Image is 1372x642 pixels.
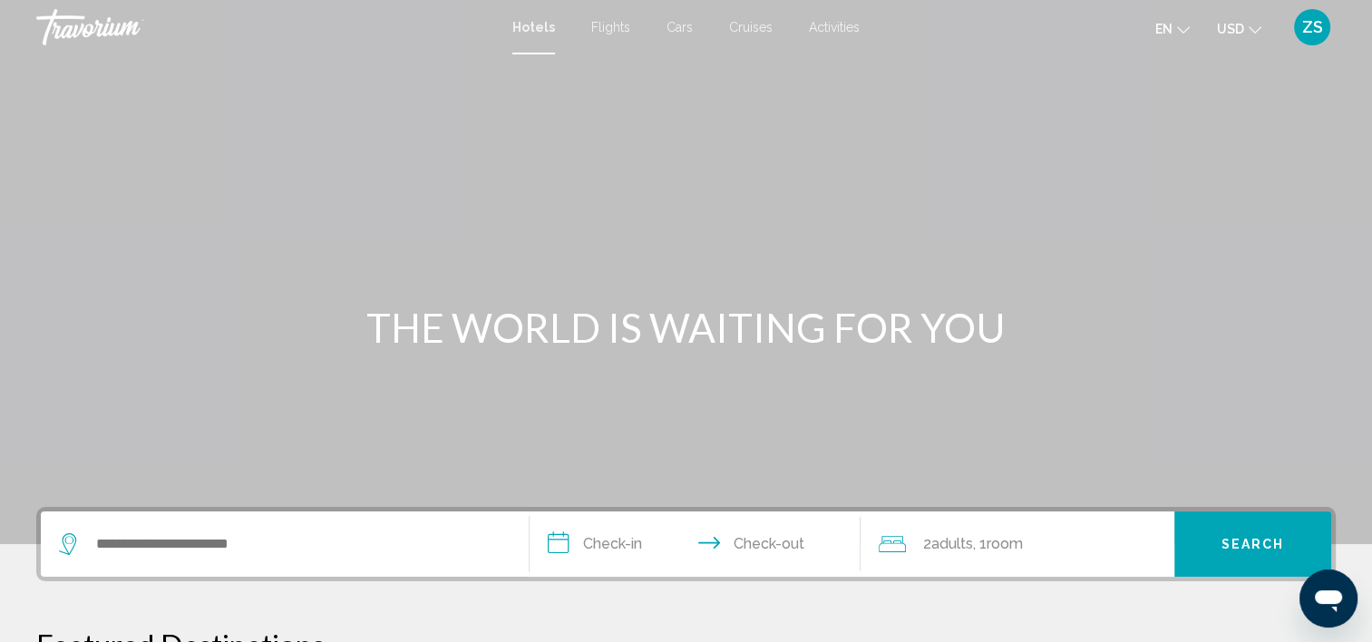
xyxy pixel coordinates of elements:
[861,511,1174,577] button: Travelers: 2 adults, 0 children
[346,304,1027,351] h1: THE WORLD IS WAITING FOR YOU
[972,531,1022,557] span: , 1
[729,20,773,34] a: Cruises
[41,511,1331,577] div: Search widget
[36,9,494,45] a: Travorium
[1155,15,1190,42] button: Change language
[922,531,972,557] span: 2
[512,20,555,34] a: Hotels
[1299,569,1357,627] iframe: Button to launch messaging window
[530,511,861,577] button: Check in and out dates
[1217,15,1261,42] button: Change currency
[1217,22,1244,36] span: USD
[667,20,693,34] a: Cars
[986,535,1022,552] span: Room
[591,20,630,34] a: Flights
[1155,22,1173,36] span: en
[1174,511,1331,577] button: Search
[1221,538,1285,552] span: Search
[1302,18,1323,36] span: ZS
[1289,8,1336,46] button: User Menu
[809,20,860,34] a: Activities
[930,535,972,552] span: Adults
